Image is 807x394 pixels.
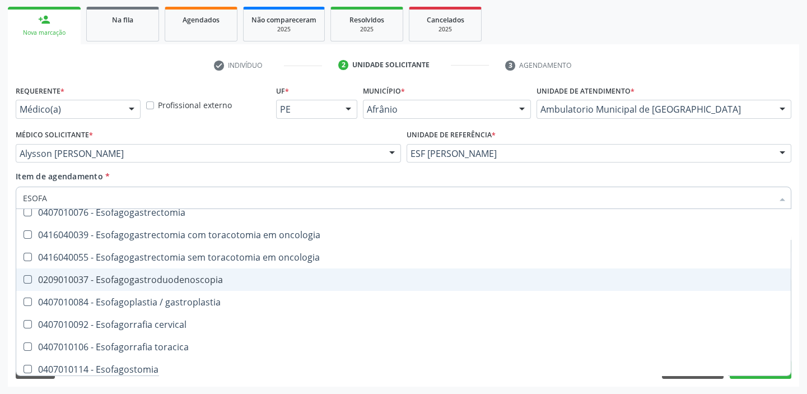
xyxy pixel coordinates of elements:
span: Agendados [183,15,220,25]
div: 0407010076 - Esofagogastrectomia [23,208,784,217]
span: Médico(a) [20,104,118,115]
label: Unidade de atendimento [537,82,635,100]
div: 0416040055 - Esofagogastrectomia sem toracotomia em oncologia [23,253,784,262]
span: PE [280,104,334,115]
div: 0407010092 - Esofagorrafia cervical [23,320,784,329]
div: 2025 [339,25,395,34]
div: 0416040039 - Esofagogastrectomia com toracotomia em oncologia [23,230,784,239]
span: Afrânio [367,104,508,115]
input: Buscar por procedimentos [23,187,773,209]
span: Alysson [PERSON_NAME] [20,148,378,159]
div: 0407010084 - Esofagoplastia / gastroplastia [23,298,784,307]
label: Médico Solicitante [16,127,93,144]
label: Requerente [16,82,64,100]
span: Na fila [112,15,133,25]
span: Resolvidos [349,15,384,25]
span: Cancelados [427,15,464,25]
div: Unidade solicitante [352,60,430,70]
span: Ambulatorio Municipal de [GEOGRAPHIC_DATA] [540,104,768,115]
div: 0407010114 - Esofagostomia [23,365,784,374]
div: 2025 [417,25,473,34]
label: Unidade de referência [407,127,496,144]
div: person_add [38,13,50,26]
div: 2025 [251,25,316,34]
span: ESF [PERSON_NAME] [411,148,769,159]
div: Nova marcação [16,29,73,37]
label: Município [363,82,405,100]
span: Item de agendamento [16,171,103,182]
div: 2 [338,60,348,70]
label: Profissional externo [158,99,232,111]
span: Não compareceram [251,15,316,25]
div: 0209010037 - Esofagogastroduodenoscopia [23,275,784,284]
div: 0407010106 - Esofagorrafia toracica [23,342,784,351]
label: UF [276,82,289,100]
